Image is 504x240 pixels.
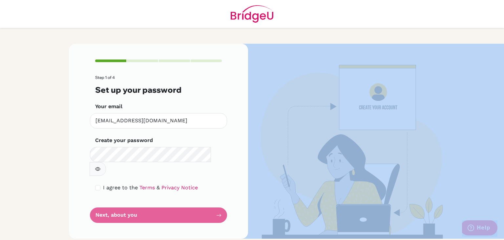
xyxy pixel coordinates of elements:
[95,85,222,95] h3: Set up your password
[157,184,160,191] span: &
[139,184,155,191] a: Terms
[90,113,227,129] input: Insert your email*
[103,184,138,191] span: I agree to the
[462,220,497,237] iframe: Opens a widget where you can find more information
[95,103,122,110] label: Your email
[95,75,115,80] span: Step 1 of 4
[161,184,198,191] a: Privacy Notice
[95,136,153,144] label: Create your password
